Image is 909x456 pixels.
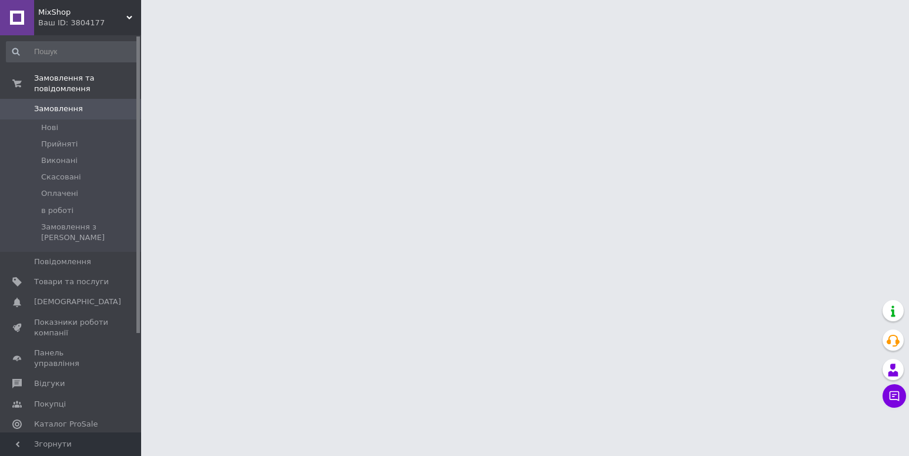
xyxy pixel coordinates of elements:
span: Каталог ProSale [34,419,98,430]
span: [DEMOGRAPHIC_DATA] [34,297,121,307]
span: MixShop [38,7,126,18]
span: Замовлення з [PERSON_NAME] [41,222,138,243]
span: Замовлення [34,104,83,114]
span: Замовлення та повідомлення [34,73,141,94]
input: Пошук [6,41,139,62]
span: Панель управління [34,348,109,369]
span: Виконані [41,155,78,166]
span: Відгуки [34,378,65,389]
span: Повідомлення [34,257,91,267]
span: Прийняті [41,139,78,149]
span: Нові [41,122,58,133]
span: Покупці [34,399,66,410]
span: Скасовані [41,172,81,182]
span: Товари та послуги [34,277,109,287]
span: в роботі [41,205,73,216]
div: Ваш ID: 3804177 [38,18,141,28]
button: Чат з покупцем [883,384,906,408]
span: Показники роботи компанії [34,317,109,338]
span: Оплачені [41,188,78,199]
